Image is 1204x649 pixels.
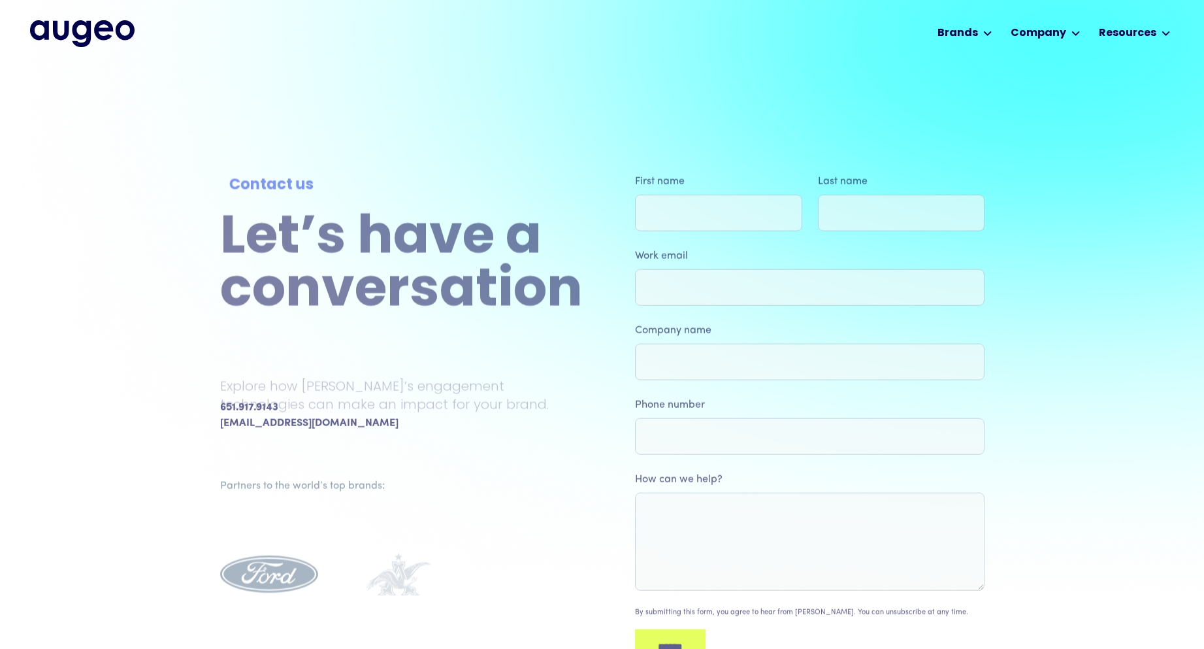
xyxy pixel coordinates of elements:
[1099,25,1156,41] div: Resources
[30,20,135,46] a: home
[635,174,802,190] label: First name
[229,175,574,197] div: Contact us
[937,25,978,41] div: Brands
[635,248,984,264] label: Work email
[635,397,984,413] label: Phone number
[220,416,399,431] a: [EMAIL_ADDRESS][DOMAIN_NAME]
[817,174,984,190] label: Last name
[30,20,135,46] img: Augeo's full logo in midnight blue.
[220,478,577,494] div: Partners to the world’s top brands:
[1011,25,1066,41] div: Company
[635,323,984,339] label: Company name
[635,472,984,488] label: How can we help?
[220,212,583,318] h2: Let’s have a conversation
[635,608,968,619] div: By submitting this form, you agree to hear from [PERSON_NAME]. You can unsubscribe at any time.
[220,377,583,414] p: Explore how [PERSON_NAME]’s engagement technologies can make an impact for your brand.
